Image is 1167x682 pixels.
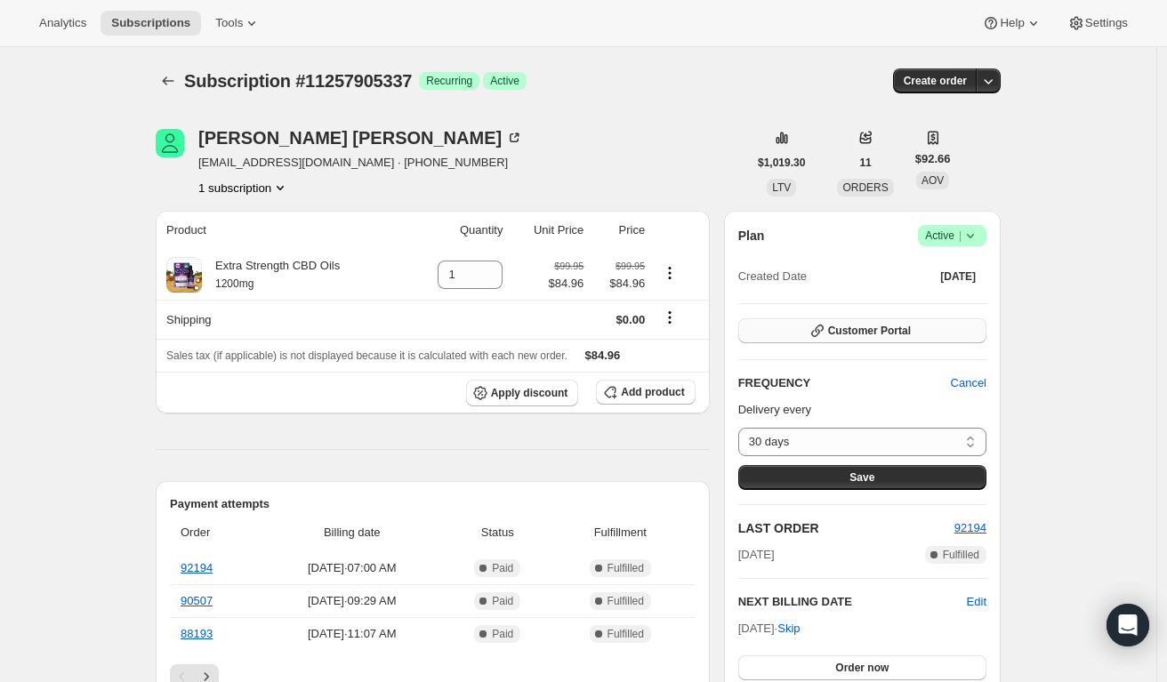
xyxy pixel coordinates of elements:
span: Fulfilled [608,627,644,641]
span: Add product [621,385,684,399]
span: $1,019.30 [758,156,805,170]
span: Order now [835,661,889,675]
span: $84.96 [549,275,584,293]
button: Skip [767,614,810,643]
span: Settings [1085,16,1128,30]
span: Skip [777,620,800,638]
div: Open Intercom Messenger [1107,604,1149,646]
h2: NEXT BILLING DATE [738,593,967,611]
span: LTV [772,181,791,194]
div: [PERSON_NAME] [PERSON_NAME] [198,129,523,147]
span: 11 [859,156,871,170]
button: Add product [596,380,695,405]
span: Help [1000,16,1024,30]
span: [DATE] · 09:29 AM [265,592,439,610]
button: Save [738,465,986,490]
span: Paid [492,627,513,641]
span: Fulfillment [556,524,685,542]
button: Cancel [940,369,997,397]
h2: Payment attempts [170,495,696,513]
button: Create order [893,68,978,93]
span: [DATE] · 11:07 AM [265,625,439,643]
h2: FREQUENCY [738,374,951,392]
button: Help [971,11,1052,36]
button: Subscriptions [101,11,201,36]
small: 1200mg [215,277,254,290]
a: 90507 [181,594,213,607]
button: Subscriptions [156,68,181,93]
h2: LAST ORDER [738,519,954,537]
button: Tools [205,11,271,36]
h2: Plan [738,227,765,245]
span: $0.00 [616,313,646,326]
th: Unit Price [508,211,589,250]
img: product img [166,257,202,293]
span: Tools [215,16,243,30]
span: Created Date [738,268,807,285]
div: Extra Strength CBD Oils [202,257,340,293]
span: $84.96 [585,349,621,362]
button: [DATE] [930,264,986,289]
button: Settings [1057,11,1139,36]
span: Fulfilled [608,594,644,608]
span: [EMAIL_ADDRESS][DOMAIN_NAME] · [PHONE_NUMBER] [198,154,523,172]
span: Billing date [265,524,439,542]
button: Order now [738,655,986,680]
span: [DATE] · 07:00 AM [265,559,439,577]
span: Cancel [951,374,986,392]
button: Apply discount [466,380,579,406]
button: Customer Portal [738,318,986,343]
span: Subscriptions [111,16,190,30]
button: 11 [849,150,881,175]
span: ORDERS [842,181,888,194]
span: [DATE] [738,546,775,564]
span: Save [849,470,874,485]
span: Laurie Hamilton [156,129,184,157]
span: Paid [492,561,513,575]
span: Fulfilled [943,548,979,562]
span: Fulfilled [608,561,644,575]
span: Recurring [426,74,472,88]
p: Delivery every [738,401,986,419]
button: Shipping actions [656,308,684,327]
span: Paid [492,594,513,608]
button: Edit [967,593,986,611]
span: Active [925,227,979,245]
span: | [959,229,962,243]
span: [DATE] · [738,622,801,635]
span: Subscription #11257905337 [184,71,412,91]
th: Price [589,211,650,250]
button: Product actions [656,263,684,283]
span: Status [450,524,545,542]
th: Order [170,513,260,552]
button: Analytics [28,11,97,36]
span: $84.96 [594,275,645,293]
a: 88193 [181,627,213,640]
small: $99.95 [554,261,583,271]
span: [DATE] [940,269,976,284]
span: AOV [922,174,944,187]
span: Sales tax (if applicable) is not displayed because it is calculated with each new order. [166,349,567,362]
span: Active [490,74,519,88]
th: Quantity [407,211,508,250]
span: Analytics [39,16,86,30]
span: Apply discount [491,386,568,400]
small: $99.95 [616,261,645,271]
button: 92194 [954,519,986,537]
span: $92.66 [915,150,951,168]
a: 92194 [954,521,986,534]
span: Customer Portal [828,324,911,338]
th: Shipping [156,300,407,339]
button: $1,019.30 [747,150,816,175]
button: Product actions [198,179,289,197]
span: Create order [904,74,967,88]
a: 92194 [181,561,213,574]
th: Product [156,211,407,250]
